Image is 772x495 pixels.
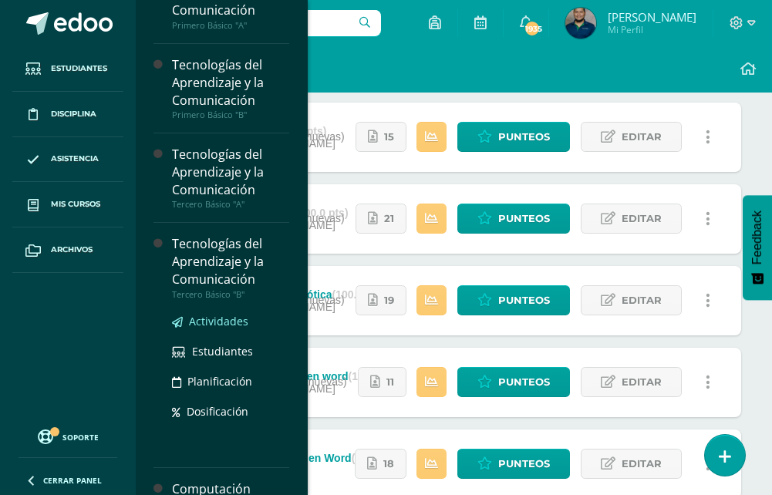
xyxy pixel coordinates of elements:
[622,286,662,315] span: Editar
[386,368,394,396] span: 11
[608,23,696,36] span: Mi Perfil
[384,286,394,315] span: 19
[172,342,289,360] a: Estudiantes
[172,146,289,199] div: Tecnologías del Aprendizaje y la Comunicación
[172,20,289,31] div: Primero Básico "A"
[498,204,550,233] span: Punteos
[51,62,107,75] span: Estudiantes
[12,137,123,183] a: Asistencia
[622,204,662,233] span: Editar
[498,123,550,151] span: Punteos
[62,432,99,443] span: Soporte
[19,426,117,446] a: Soporte
[12,227,123,273] a: Archivos
[12,92,123,137] a: Disciplina
[172,109,289,120] div: Primero Básico "B"
[51,198,100,210] span: Mis cursos
[384,123,394,151] span: 15
[356,204,406,234] a: 21
[383,450,394,478] span: 18
[189,314,248,328] span: Actividades
[358,367,406,397] a: 11
[172,56,289,120] a: Tecnologías del Aprendizaje y la ComunicaciónPrimero Básico "B"
[12,46,123,92] a: Estudiantes
[622,368,662,396] span: Editar
[743,195,772,300] button: Feedback - Mostrar encuesta
[750,210,764,264] span: Feedback
[622,123,662,151] span: Editar
[457,367,570,397] a: Punteos
[172,56,289,109] div: Tecnologías del Aprendizaje y la Comunicación
[355,449,406,479] a: 18
[51,153,99,165] span: Asistencia
[51,244,93,256] span: Archivos
[498,450,550,478] span: Punteos
[12,182,123,227] a: Mis cursos
[498,368,550,396] span: Punteos
[172,146,289,210] a: Tecnologías del Aprendizaje y la ComunicaciónTercero Básico "A"
[192,344,253,359] span: Estudiantes
[43,475,102,486] span: Cerrar panel
[608,9,696,25] span: [PERSON_NAME]
[172,199,289,210] div: Tercero Básico "A"
[172,235,289,288] div: Tecnologías del Aprendizaje y la Comunicación
[457,285,570,315] a: Punteos
[356,285,406,315] a: 19
[187,404,248,419] span: Dosificación
[172,235,289,299] a: Tecnologías del Aprendizaje y la ComunicaciónTercero Básico "B"
[524,20,541,37] span: 1935
[172,372,289,390] a: Planificación
[172,289,289,300] div: Tercero Básico "B"
[187,374,252,389] span: Planificación
[457,122,570,152] a: Punteos
[622,450,662,478] span: Editar
[356,122,406,152] a: 15
[51,108,96,120] span: Disciplina
[498,286,550,315] span: Punteos
[565,8,596,39] img: d8373e4dfd60305494891825aa241832.png
[384,204,394,233] span: 21
[457,204,570,234] a: Punteos
[172,312,289,330] a: Actividades
[457,449,570,479] a: Punteos
[172,402,289,420] a: Dosificación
